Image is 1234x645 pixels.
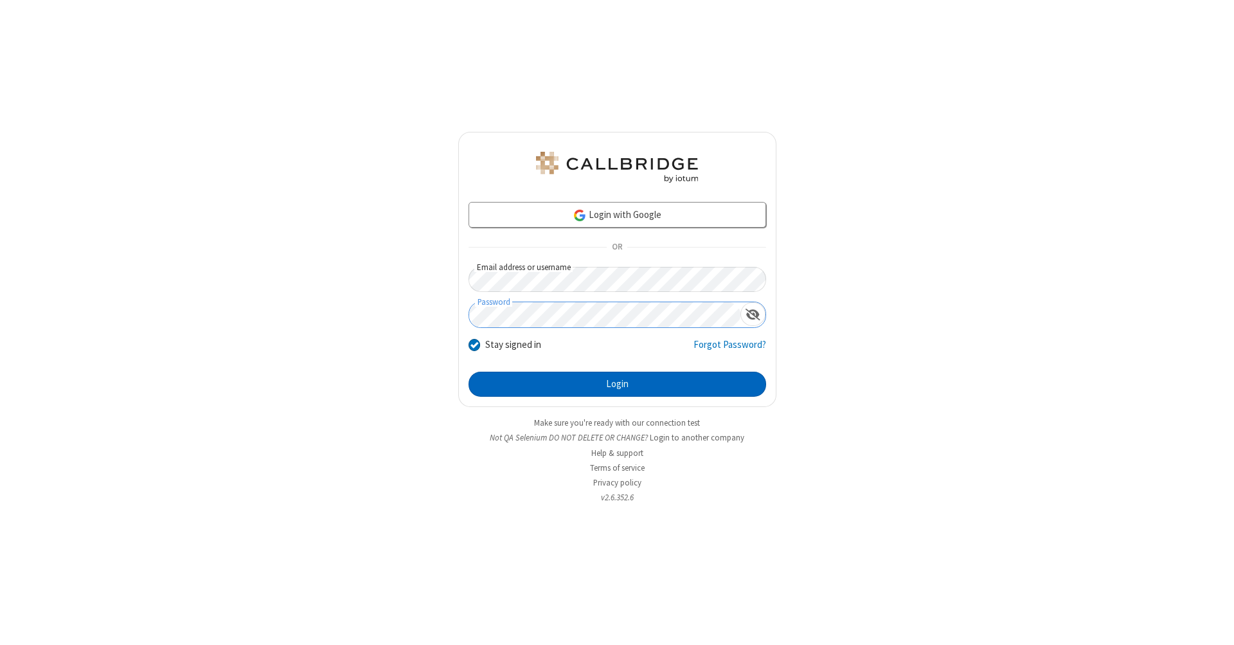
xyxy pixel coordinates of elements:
[534,417,700,428] a: Make sure you're ready with our connection test
[469,267,766,292] input: Email address or username
[469,202,766,228] a: Login with Google
[593,477,641,488] a: Privacy policy
[607,239,627,257] span: OR
[469,372,766,397] button: Login
[458,491,776,504] li: v2.6.352.6
[573,208,587,223] img: google-icon.png
[590,462,645,473] a: Terms of service
[458,432,776,444] li: Not QA Selenium DO NOT DELETE OR CHANGE?
[591,448,643,459] a: Help & support
[650,432,744,444] button: Login to another company
[533,152,701,183] img: QA Selenium DO NOT DELETE OR CHANGE
[693,338,766,362] a: Forgot Password?
[740,302,765,326] div: Show password
[469,302,740,327] input: Password
[485,338,541,352] label: Stay signed in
